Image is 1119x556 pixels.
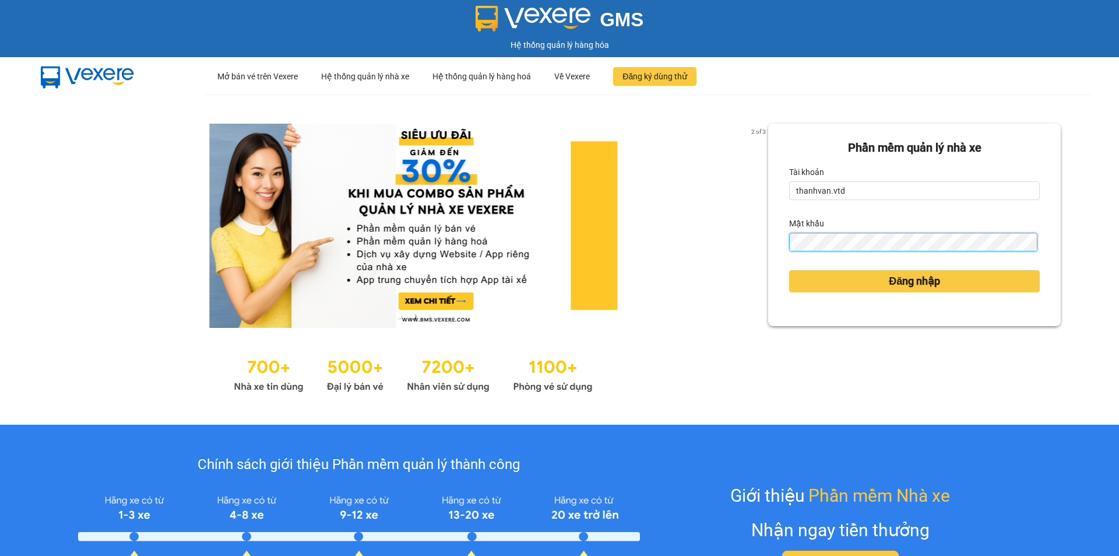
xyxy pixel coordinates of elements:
[217,58,298,95] div: Mở bán vé trên Vexere
[58,124,75,328] button: previous slide / item
[808,482,950,509] span: Phần mềm Nhà xe
[3,39,1116,51] div: Hệ thống quản lý hàng hóa
[321,58,409,95] div: Hệ thống quản lý nhà xe
[476,6,591,32] img: logo 2
[411,314,416,319] li: slide item 2
[600,9,643,30] span: GMS
[425,314,430,319] li: slide item 3
[730,482,950,509] div: Giới thiệu
[789,163,824,181] label: Tài khoản
[613,67,696,86] button: Đăng ký dùng thử
[622,70,687,83] span: Đăng ký dùng thử
[751,516,930,544] div: Nhận ngay tiền thưởng
[789,214,824,233] label: Mật khẩu
[78,454,639,476] div: Chính sách giới thiệu Phần mềm quản lý thành công
[889,273,940,289] span: Đăng nhập
[752,124,768,328] button: next slide / item
[234,351,593,396] img: Statistics.png
[789,139,1040,157] div: Phần mềm quản lý nhà xe
[748,124,768,139] p: 2 of 3
[432,58,531,95] div: Hệ thống quản lý hàng hoá
[29,57,146,96] img: mbUUG5Q.png
[397,314,402,319] li: slide item 1
[789,233,1037,251] input: Mật khẩu
[476,18,644,27] a: GMS
[789,181,1040,200] input: Tài khoản
[554,58,590,95] div: Về Vexere
[789,270,1040,292] button: Đăng nhập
